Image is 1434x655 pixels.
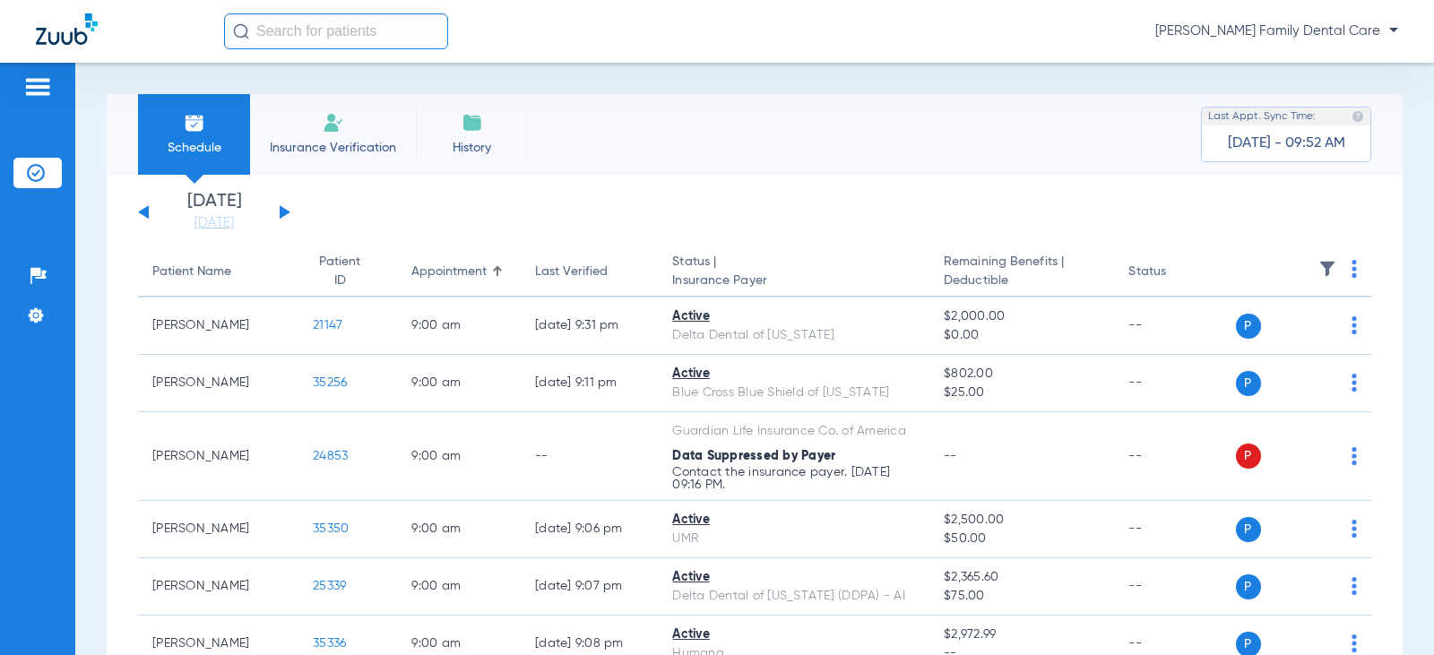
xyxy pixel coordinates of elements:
td: [PERSON_NAME] [138,558,298,616]
td: -- [1114,355,1235,412]
span: $2,972.99 [944,625,1100,644]
img: group-dot-blue.svg [1352,374,1357,392]
div: Patient ID [313,253,383,290]
div: Patient Name [152,263,231,281]
img: filter.svg [1318,260,1336,278]
img: hamburger-icon [23,76,52,98]
span: P [1236,574,1261,599]
span: P [1236,444,1261,469]
div: Active [672,511,915,530]
div: Active [672,365,915,384]
span: P [1236,314,1261,339]
img: Schedule [184,112,205,134]
td: 9:00 AM [397,558,521,616]
td: 9:00 AM [397,501,521,558]
div: Delta Dental of [US_STATE] (DDPA) - AI [672,587,915,606]
span: Data Suppressed by Payer [672,450,835,462]
div: Last Verified [535,263,644,281]
span: Schedule [151,139,237,157]
td: [DATE] 9:11 PM [521,355,658,412]
th: Status [1114,247,1235,297]
div: Patient Name [152,263,284,281]
div: Delta Dental of [US_STATE] [672,326,915,345]
img: group-dot-blue.svg [1352,577,1357,595]
div: Patient ID [313,253,367,290]
span: 35256 [313,376,347,389]
td: 9:00 AM [397,412,521,501]
img: Manual Insurance Verification [323,112,344,134]
span: 24853 [313,450,348,462]
td: [PERSON_NAME] [138,355,298,412]
td: [DATE] 9:06 PM [521,501,658,558]
div: Appointment [411,263,506,281]
span: $2,365.60 [944,568,1100,587]
span: $802.00 [944,365,1100,384]
td: [PERSON_NAME] [138,501,298,558]
span: Insurance Verification [263,139,402,157]
td: -- [1114,558,1235,616]
span: 21147 [313,319,342,332]
img: group-dot-blue.svg [1352,316,1357,334]
th: Status | [658,247,929,297]
div: Active [672,625,915,644]
img: Zuub Logo [36,13,98,45]
span: 25339 [313,580,346,592]
span: P [1236,371,1261,396]
td: [DATE] 9:07 PM [521,558,658,616]
td: [PERSON_NAME] [138,297,298,355]
div: UMR [672,530,915,548]
td: 9:00 AM [397,297,521,355]
span: $0.00 [944,326,1100,345]
span: $25.00 [944,384,1100,402]
div: Appointment [411,263,487,281]
img: group-dot-blue.svg [1352,634,1357,652]
div: Active [672,568,915,587]
img: last sync help info [1352,110,1364,123]
input: Search for patients [224,13,448,49]
span: 35336 [313,637,346,650]
div: Guardian Life Insurance Co. of America [672,422,915,441]
span: $75.00 [944,587,1100,606]
span: $50.00 [944,530,1100,548]
span: -- [944,450,957,462]
span: Deductible [944,271,1100,290]
span: $2,500.00 [944,511,1100,530]
div: Blue Cross Blue Shield of [US_STATE] [672,384,915,402]
a: [DATE] [160,214,268,232]
li: [DATE] [160,193,268,232]
img: History [462,112,483,134]
span: History [429,139,514,157]
td: 9:00 AM [397,355,521,412]
span: Last Appt. Sync Time: [1208,108,1316,125]
div: Active [672,307,915,326]
img: group-dot-blue.svg [1352,447,1357,465]
img: group-dot-blue.svg [1352,520,1357,538]
span: P [1236,517,1261,542]
td: -- [1114,297,1235,355]
td: -- [521,412,658,501]
p: Contact the insurance payer. [DATE] 09:16 PM. [672,466,915,491]
th: Remaining Benefits | [929,247,1114,297]
td: -- [1114,501,1235,558]
span: [DATE] - 09:52 AM [1228,134,1345,152]
div: Last Verified [535,263,608,281]
td: [DATE] 9:31 PM [521,297,658,355]
span: Insurance Payer [672,271,915,290]
span: [PERSON_NAME] Family Dental Care [1155,22,1398,40]
img: group-dot-blue.svg [1352,260,1357,278]
img: Search Icon [233,23,249,39]
span: 35350 [313,522,349,535]
td: -- [1114,412,1235,501]
td: [PERSON_NAME] [138,412,298,501]
span: $2,000.00 [944,307,1100,326]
